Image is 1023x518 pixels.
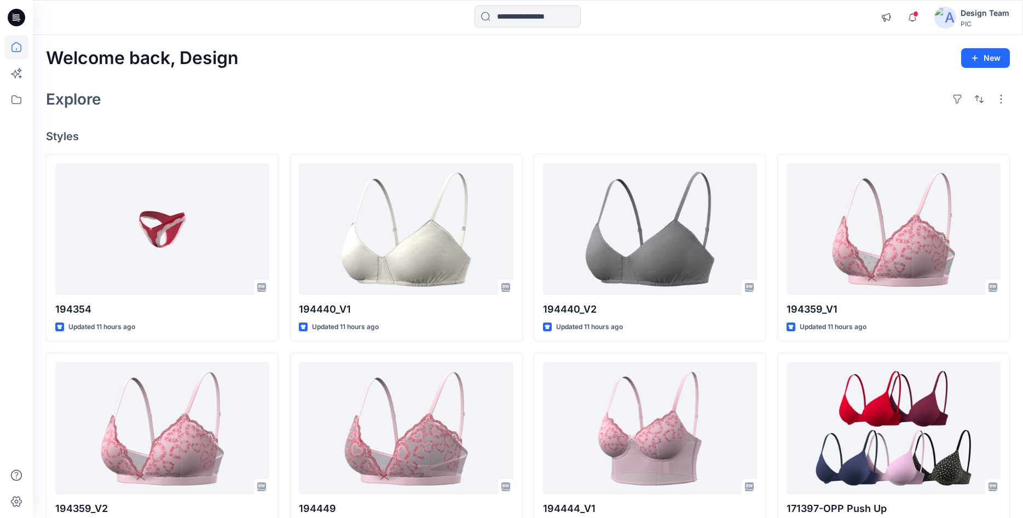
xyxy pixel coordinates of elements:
p: 194444_V1 [543,501,757,516]
a: 194440_V1 [299,163,513,295]
h4: Styles [46,130,1010,143]
p: 194449 [299,501,513,516]
a: 194354 [55,163,269,295]
p: Updated 11 hours ago [800,321,866,333]
a: 194449 [299,362,513,494]
p: 194354 [55,302,269,317]
a: 194444_V1 [543,362,757,494]
h2: Welcome back, Design [46,48,239,68]
div: PIC [961,20,1009,28]
p: Updated 11 hours ago [312,321,379,333]
p: 194440_V1 [299,302,513,317]
a: 194359_V1 [787,163,1001,295]
p: 194440_V2 [543,302,757,317]
h2: Explore [46,90,101,108]
button: New [961,48,1010,68]
div: Design Team [961,7,1009,20]
p: 171397-OPP Push Up [787,501,1001,516]
a: 194359_V2 [55,362,269,494]
img: avatar [934,7,956,28]
a: 194440_V2 [543,163,757,295]
p: 194359_V2 [55,501,269,516]
p: Updated 11 hours ago [556,321,623,333]
a: 171397-OPP Push Up [787,362,1001,494]
p: Updated 11 hours ago [68,321,135,333]
p: 194359_V1 [787,302,1001,317]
